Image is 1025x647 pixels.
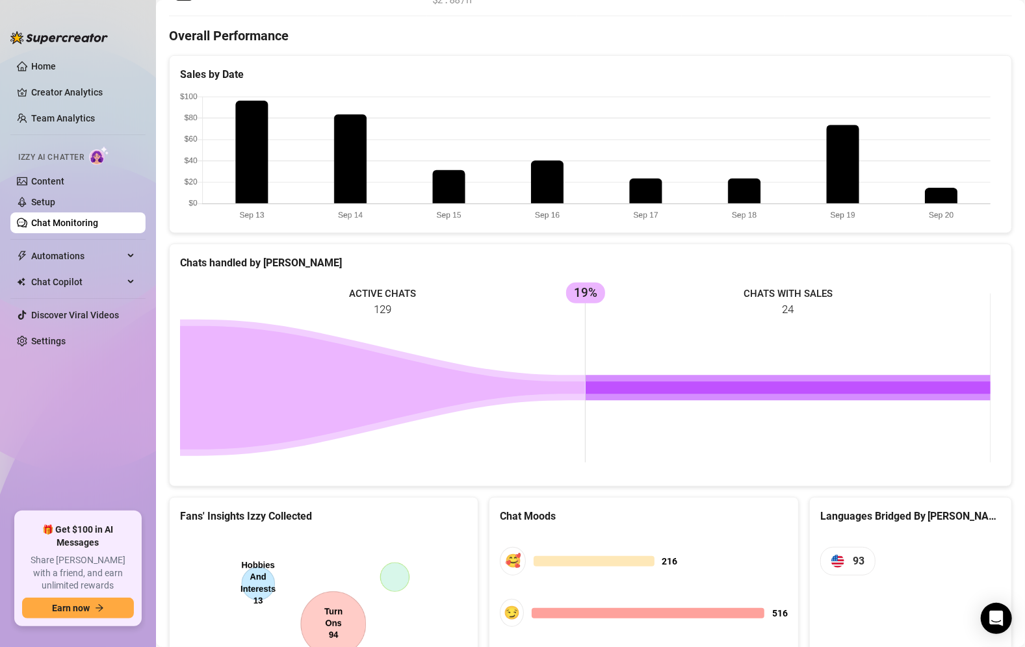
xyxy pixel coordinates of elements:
div: Chats handled by [PERSON_NAME] [180,255,1001,271]
span: 216 [662,554,678,568]
a: Home [31,61,56,71]
a: Settings [31,336,66,346]
a: Creator Analytics [31,82,135,103]
span: arrow-right [95,603,104,613]
h4: Overall Performance [169,27,1012,45]
div: 😏 [500,599,524,627]
span: 516 [772,606,788,620]
button: Earn nowarrow-right [22,598,134,618]
div: Sales by Date [180,66,1001,82]
div: Languages Bridged By [PERSON_NAME] [820,508,1001,524]
img: logo-BBDzfeDw.svg [10,31,108,44]
a: Content [31,176,64,186]
span: Automations [31,246,123,266]
span: 🎁 Get $100 in AI Messages [22,524,134,549]
div: Fans' Insights Izzy Collected [180,508,467,524]
div: Open Intercom Messenger [981,603,1012,634]
img: Chat Copilot [17,277,25,286]
span: Chat Copilot [31,272,123,292]
span: Share [PERSON_NAME] with a friend, and earn unlimited rewards [22,554,134,592]
a: Discover Viral Videos [31,310,119,320]
a: Chat Monitoring [31,218,98,228]
span: thunderbolt [17,251,27,261]
a: Setup [31,197,55,207]
img: AI Chatter [89,146,109,165]
a: Team Analytics [31,113,95,123]
span: Earn now [52,603,90,613]
div: 🥰 [500,547,526,575]
span: 93 [853,553,864,569]
span: Izzy AI Chatter [18,151,84,164]
img: us [831,555,844,568]
div: Chat Moods [500,508,787,524]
